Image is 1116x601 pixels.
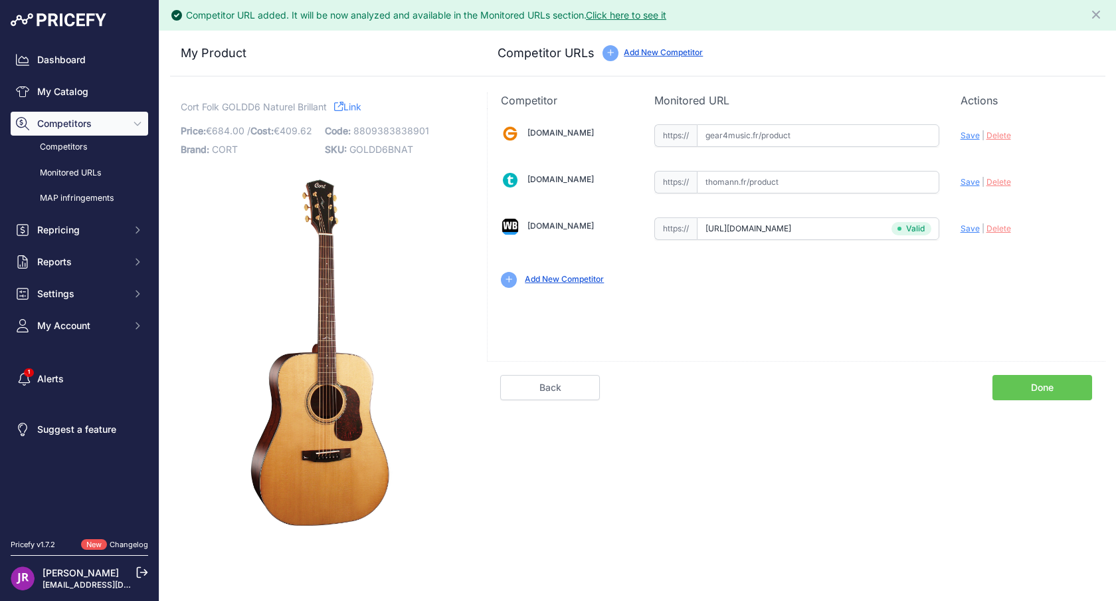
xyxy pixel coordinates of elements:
[11,80,148,104] a: My Catalog
[186,9,666,22] div: Competitor URL added. It will be now analyzed and available in the Monitored URLs section.
[527,221,594,231] a: [DOMAIN_NAME]
[11,48,148,523] nav: Sidebar
[37,255,124,269] span: Reports
[181,98,327,115] span: Cort Folk GOLDD6 Naturel Brillant
[37,117,124,130] span: Competitors
[586,9,666,21] a: Click here to see it
[37,319,124,332] span: My Account
[961,130,980,140] span: Save
[37,223,124,237] span: Repricing
[961,177,980,187] span: Save
[43,567,119,578] a: [PERSON_NAME]
[11,13,106,27] img: Pricefy Logo
[11,418,148,441] a: Suggest a feature
[501,92,632,108] p: Competitor
[986,130,1011,140] span: Delete
[110,540,148,549] a: Changelog
[500,375,600,400] a: Back
[212,125,244,136] span: 684.00
[11,282,148,306] button: Settings
[325,125,351,136] span: Code:
[353,125,429,136] span: 8809383838901
[280,125,312,136] span: 409.62
[697,124,939,147] input: gear4music.fr/product
[654,92,939,108] p: Monitored URL
[697,171,939,193] input: thomann.fr/product
[349,144,413,155] span: GOLDD6BNAT
[654,124,697,147] span: https://
[11,112,148,136] button: Competitors
[37,287,124,300] span: Settings
[992,375,1092,400] a: Done
[525,274,604,284] a: Add New Competitor
[11,539,55,550] div: Pricefy v1.7.2
[181,122,317,140] p: €
[212,144,238,155] span: CORT
[11,136,148,159] a: Competitors
[11,250,148,274] button: Reports
[11,218,148,242] button: Repricing
[697,217,939,240] input: woodbrass.com/product
[527,128,594,138] a: [DOMAIN_NAME]
[181,44,460,62] h3: My Product
[181,144,209,155] span: Brand:
[43,580,181,590] a: [EMAIL_ADDRESS][DOMAIN_NAME]
[334,98,361,115] a: Link
[1089,5,1105,21] button: Close
[11,367,148,391] a: Alerts
[11,162,148,185] a: Monitored URLs
[11,187,148,210] a: MAP infringements
[81,539,107,550] span: New
[11,48,148,72] a: Dashboard
[624,47,703,57] a: Add New Competitor
[250,125,274,136] span: Cost:
[498,44,595,62] h3: Competitor URLs
[247,125,312,136] span: / €
[986,223,1011,233] span: Delete
[181,125,206,136] span: Price:
[961,223,980,233] span: Save
[11,314,148,338] button: My Account
[325,144,347,155] span: SKU:
[961,92,1092,108] p: Actions
[986,177,1011,187] span: Delete
[527,174,594,184] a: [DOMAIN_NAME]
[982,223,984,233] span: |
[982,177,984,187] span: |
[654,171,697,193] span: https://
[982,130,984,140] span: |
[654,217,697,240] span: https://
